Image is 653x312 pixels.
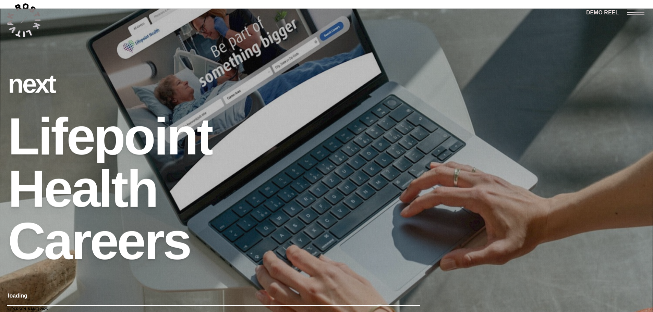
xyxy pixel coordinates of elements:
[22,58,35,110] div: e
[94,110,124,163] div: p
[66,110,94,163] div: e
[197,110,213,163] div: t
[51,110,66,163] div: f
[98,163,111,215] div: l
[8,163,44,215] div: H
[8,58,22,110] div: n
[586,8,619,17] a: DEMO REEL
[8,110,38,163] div: L
[127,163,157,215] div: h
[117,215,144,267] div: e
[90,215,117,267] div: e
[8,215,44,267] div: C
[35,58,48,110] div: x
[44,163,71,215] div: e
[124,110,154,163] div: o
[167,110,197,163] div: n
[38,110,51,163] div: i
[144,215,163,267] div: r
[44,215,71,267] div: a
[48,58,55,110] div: t
[71,163,99,215] div: a
[111,163,127,215] div: t
[71,215,90,267] div: r
[154,110,167,163] div: i
[163,215,190,267] div: s
[7,23,214,306] a: nextLifepoint Health Careersloading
